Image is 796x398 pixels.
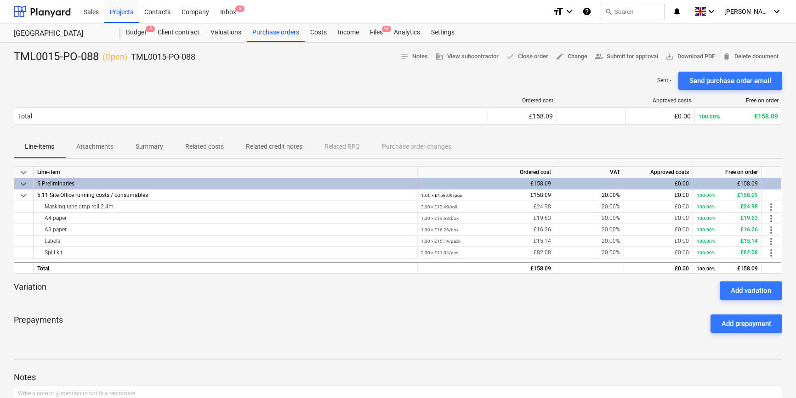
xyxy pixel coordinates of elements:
[421,263,551,275] div: £158.09
[555,213,624,224] div: 20.00%
[771,6,782,17] i: keyboard_arrow_down
[421,201,551,213] div: £24.98
[37,178,413,189] div: 5 Preliminaries
[556,52,564,61] span: edit
[37,247,413,258] div: Spill kit
[34,167,417,178] div: Line-item
[492,112,553,120] div: £158.09
[14,281,46,300] p: Variation
[555,235,624,247] div: 20.00%
[555,167,624,178] div: VAT
[766,247,777,258] span: more_vert
[555,247,624,258] div: 20.00%
[417,167,555,178] div: Ordered cost
[421,235,551,247] div: £15.14
[722,52,731,61] span: delete
[699,97,779,104] div: Free on order
[426,23,460,42] div: Settings
[120,23,152,42] a: Budget5
[14,372,782,383] p: Notes
[421,204,457,209] small: 2.00 × £12.49 / roll
[421,239,461,244] small: 1.00 × £15.14 / pack
[697,235,758,247] div: £15.14
[552,50,591,64] button: Change
[595,51,658,62] span: Submit for approval
[624,167,693,178] div: Approved costs
[388,23,426,42] a: Analytics
[689,75,771,87] div: Send purchase order email
[697,224,758,235] div: £16.26
[697,193,715,198] small: 100.00%
[697,250,715,255] small: 100.00%
[722,318,771,330] div: Add prepayment
[18,179,29,190] span: keyboard_arrow_down
[421,250,458,255] small: 2.00 × £41.04 / pcs
[136,142,163,151] p: Summary
[630,97,691,104] div: Approved costs
[630,112,691,120] div: £0.00
[185,142,224,151] p: Related costs
[400,51,428,62] span: Notes
[720,281,782,300] button: Add variation
[731,285,771,297] div: Add variation
[34,262,417,274] div: Total
[37,235,413,247] div: Labels
[556,51,587,62] span: Change
[750,354,796,398] div: Chat Widget
[421,227,459,232] small: 1.00 × £16.26 / box
[724,8,770,15] span: [PERSON_NAME]
[582,6,591,17] i: Knowledge base
[502,50,552,64] button: Close order
[435,52,443,61] span: business
[697,227,715,232] small: 100.00%
[719,50,782,64] button: Delete document
[706,6,717,17] i: keyboard_arrow_down
[591,50,662,64] button: Submit for approval
[697,178,758,190] div: £158.09
[146,26,155,32] span: 5
[152,23,205,42] a: Client contract
[14,50,195,64] div: TML0015-PO-088
[555,224,624,235] div: 20.00%
[678,72,782,90] button: Send purchase order email
[697,239,715,244] small: 100.00%
[18,167,29,178] span: keyboard_arrow_down
[711,314,782,333] button: Add prepayment
[628,178,689,190] div: £0.00
[564,6,575,17] i: keyboard_arrow_down
[657,77,671,84] p: Sent : -
[628,235,689,247] div: £0.00
[697,263,758,275] div: £158.09
[766,213,777,224] span: more_vert
[555,201,624,213] div: 20.00%
[697,204,715,209] small: 100.00%
[305,23,332,42] div: Costs
[120,23,152,42] div: Budget
[628,224,689,235] div: £0.00
[332,23,364,42] a: Income
[697,201,758,213] div: £24.98
[662,50,719,64] button: Download PDF
[102,51,127,62] p: ( Open )
[364,23,388,42] div: Files
[400,52,409,61] span: notes
[697,216,715,221] small: 100.00%
[421,193,462,198] small: 1.00 × £158.09 / pcs
[766,236,777,247] span: more_vert
[18,112,32,120] div: Total
[601,4,665,19] button: Search
[555,190,624,201] div: 20.00%
[382,26,391,32] span: 9+
[699,113,720,120] small: 100.00%
[131,51,195,62] p: TML0015-PO-088
[699,112,778,120] div: £158.09
[697,247,758,258] div: £82.08
[421,224,551,235] div: £16.26
[506,51,548,62] span: Close order
[432,50,502,64] button: View subcontractor
[421,213,551,224] div: £19.63
[672,6,682,17] i: notifications
[246,142,302,151] p: Related credit notes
